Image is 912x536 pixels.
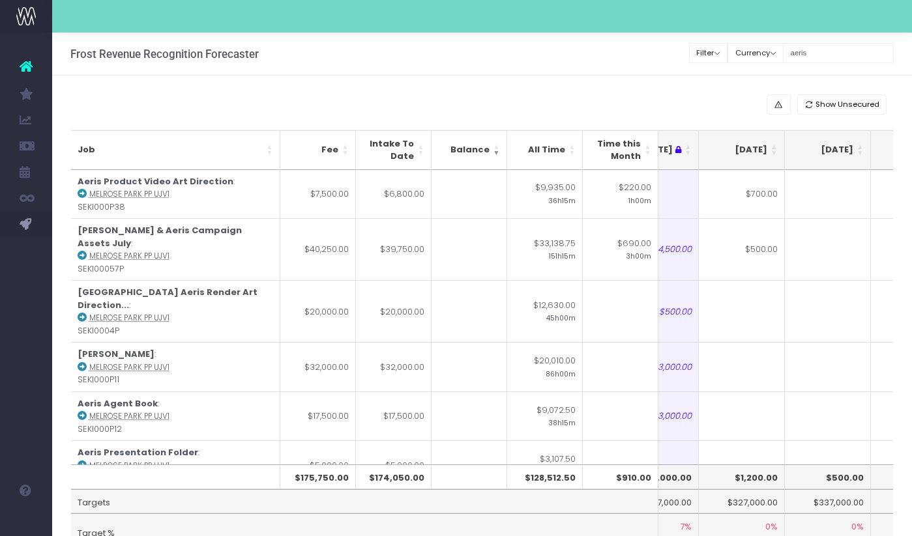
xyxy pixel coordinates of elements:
small: 38h15m [548,416,576,428]
span: Show Unsecured [816,99,879,110]
td: $20,000.00 [280,280,356,342]
button: Filter [689,43,728,63]
td: : SEKI00057P [71,218,280,280]
td: $39,750.00 [356,218,432,280]
td: $5,000.00 [356,440,432,490]
small: 1h00m [628,194,651,206]
td: Targets [71,489,658,514]
strong: [PERSON_NAME] [78,348,154,360]
td: $7,500.00 [280,170,356,219]
td: $40,250.00 [280,218,356,280]
th: Fee: activate to sort column ascending [280,130,356,170]
abbr: Melrose Park PP UJV1 [89,362,169,373]
td: $6,800.00 [356,170,432,219]
td: $220.00 [583,170,658,219]
span: 0% [851,520,864,533]
td: $20,010.00 [507,342,583,391]
td: $337,000.00 [785,489,871,514]
td: : SEKI0004P [71,280,280,342]
td: $17,500.00 [280,391,356,441]
td: $20,000.00 [356,280,432,342]
button: Currency [728,43,784,63]
small: 86h00m [546,367,576,379]
td: $690.00 [583,218,658,280]
strong: Aeris Agent Book [78,397,158,410]
span: 0% [765,520,778,533]
td: $33,138.75 [507,218,583,280]
td: : SEKI000P12 [71,391,280,441]
td: : SEKI000P11 [71,342,280,391]
th: $174,050.00 [356,464,432,489]
td: $5,000.00 [280,440,356,490]
strong: Aeris Product Video Art Direction [78,175,233,188]
th: Balance: activate to sort column ascending [432,130,507,170]
abbr: Melrose Park PP UJV1 [89,189,169,199]
button: Show Unsecured [797,94,887,115]
input: Search... [783,43,894,63]
th: Job: activate to sort column ascending [71,130,280,170]
abbr: Melrose Park PP UJV1 [89,411,169,421]
abbr: Melrose Park PP UJV1 [89,460,169,471]
small: 151h15m [549,249,576,261]
td: $32,000.00 [280,342,356,391]
th: $1,200.00 [699,464,785,489]
th: Time this Month: activate to sort column ascending [583,130,658,170]
td: $32,000.00 [356,342,432,391]
th: $910.00 [583,464,658,489]
small: 45h00m [546,311,576,323]
td: $700.00 [699,170,785,219]
th: $500.00 [785,464,871,489]
td: $17,500.00 [356,391,432,441]
abbr: Melrose Park PP UJV1 [89,313,169,323]
th: Sep 25: activate to sort column ascending [699,130,785,170]
th: $175,750.00 [280,464,356,489]
td: $327,000.00 [699,489,785,514]
td: : SEKI000P38 [71,170,280,219]
strong: Aeris Presentation Folder [78,446,198,458]
strong: [GEOGRAPHIC_DATA] Aeris Render Art Direction... [78,286,257,311]
strong: [PERSON_NAME] & Aeris Campaign Assets July [78,224,242,249]
span: 7% [680,520,692,533]
td: $9,072.50 [507,391,583,441]
td: $12,630.00 [507,280,583,342]
td: $500.00 [699,218,785,280]
td: : SEKI000P13 [71,440,280,490]
th: $128,512.50 [507,464,583,489]
small: 36h15m [548,194,576,206]
td: $9,935.00 [507,170,583,219]
th: Oct 25: activate to sort column ascending [785,130,871,170]
th: All Time: activate to sort column ascending [507,130,583,170]
abbr: Melrose Park PP UJV1 [89,251,169,261]
img: images/default_profile_image.png [16,510,36,529]
th: Intake To Date: activate to sort column ascending [356,130,432,170]
h3: Frost Revenue Recognition Forecaster [70,48,259,61]
small: 3h00m [626,249,651,261]
td: $3,107.50 [507,440,583,490]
